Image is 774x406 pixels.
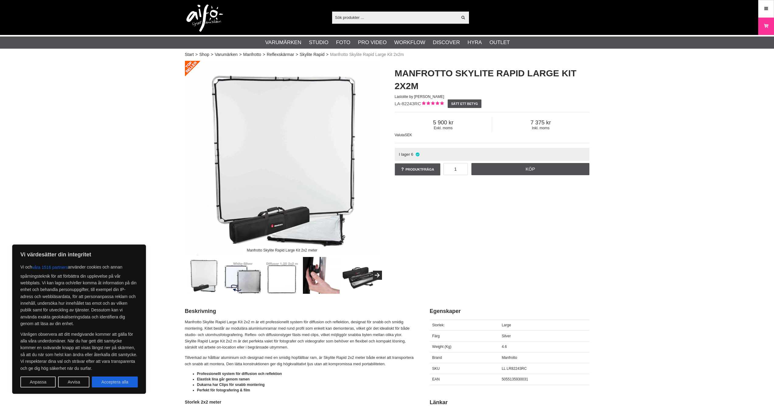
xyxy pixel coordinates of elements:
span: > [195,51,198,58]
img: Diffusor som dämpar ljuset med -1,25 bländarsteg [264,257,300,294]
span: LL LR82243RC [502,366,527,371]
img: Clips förenklar montering och demontering [303,257,340,294]
a: Shop [199,51,209,58]
a: Workflow [394,39,425,47]
p: Tillverkad av hållbar aluminium och designad med en smidig hopfällbar ram, är Skylite Rapid 2x2 m... [185,355,415,367]
span: EAN [432,377,440,381]
button: Acceptera alla [92,377,138,387]
a: Produktfråga [395,163,440,175]
span: 7 375 [492,119,589,126]
span: Manfrotto Skylite Rapid Large Kit 2x2m [330,51,404,58]
span: > [296,51,298,58]
div: Vi värdesätter din integritet [12,245,146,394]
span: 5 900 [395,119,492,126]
a: Foto [336,39,350,47]
a: Start [185,51,194,58]
span: LA-82243RC [395,101,421,106]
div: Kundbetyg: 5.00 [421,101,444,107]
span: Valuta [395,133,405,137]
strong: Dukarna har Clips för snabb montering [197,383,265,387]
span: SKU [432,366,440,371]
span: SEK [405,133,412,137]
a: Sätt ett betyg [448,99,481,108]
a: Reflexskärmar [267,51,294,58]
a: Pro Video [358,39,387,47]
img: Dubbelsidig, Silver samt Vit reflekterande yta [224,257,261,294]
div: Manfrotto Skylite Rapid Large Kit 2x2 meter [242,245,322,255]
a: Manfrotto [243,51,261,58]
span: Färg [432,334,440,338]
span: > [263,51,265,58]
a: Varumärken [265,39,301,47]
strong: Professionellt system för diffusion och reflektion [197,372,282,376]
span: Storlek: [432,323,445,327]
a: Köp [471,163,589,175]
a: Discover [433,39,460,47]
span: Lastolite by [PERSON_NAME] [395,95,444,99]
span: 5055135930031 [502,377,528,381]
p: Vi och använder cookies och annan spårningsteknik för att förbättra din upplevelse på vår webbpla... [20,262,138,327]
a: Varumärken [215,51,238,58]
button: Avvisa [58,377,89,387]
a: Studio [309,39,328,47]
button: Next [373,271,382,280]
span: Weight (Kg) [432,345,451,349]
strong: Perfekt för fotografering & film [197,388,250,392]
span: Manfrotto [502,356,517,360]
span: Large [502,323,511,327]
button: Anpassa [20,377,56,387]
img: Manfrotto Skylite Rapid Large Kit 2x2 meter [185,257,222,294]
span: Inkl. moms [492,126,589,130]
p: Vänligen observera att ditt medgivande kommer att gälla för alla våra underdomäner. När du har ge... [20,331,138,372]
button: våra 1516 partners [32,262,68,273]
span: 6 [411,152,413,157]
p: Vi värdesätter din integritet [20,251,138,258]
h2: Egenskaper [430,307,589,315]
span: Brand [432,356,442,360]
h1: Manfrotto Skylite Rapid Large Kit 2x2m [395,67,589,92]
a: Outlet [489,39,510,47]
strong: Elastisk lina går genom ramen [197,377,250,381]
span: > [211,51,213,58]
span: 4.6 [502,345,507,349]
span: Silver [502,334,511,338]
span: I lager [399,152,410,157]
span: Exkl. moms [395,126,492,130]
img: Manfrotto Skylite Rapid Large Kit 2x2 meter [185,61,380,255]
img: Robust väska medföljer, uppskattas vid transport [342,257,379,294]
input: Sök produkter ... [332,13,458,22]
i: I lager [415,152,420,157]
p: Manfrotto Skylite Rapid Large Kit 2x2 m är ett professionellt system för diffusion och reflektion... [185,319,415,351]
a: Hyra [467,39,482,47]
img: logo.png [186,5,223,32]
h2: Beskrivning [185,307,415,315]
span: > [239,51,241,58]
h4: Storlek 2x2 meter [185,399,415,405]
a: Skylite Rapid [300,51,325,58]
span: > [326,51,328,58]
